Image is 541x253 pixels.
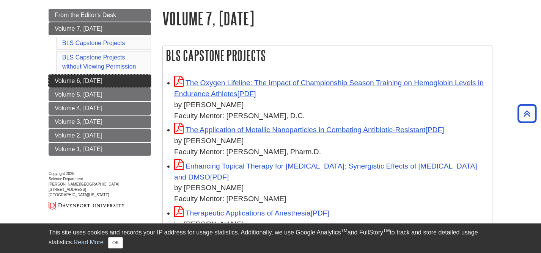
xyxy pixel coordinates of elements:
[55,105,102,111] span: Volume 4, [DATE]
[49,143,151,156] a: Volume 1, [DATE]
[174,183,488,205] div: by [PERSON_NAME] Faculty Mentor: [PERSON_NAME]
[49,9,151,222] div: Guide Page Menu
[49,202,124,210] img: du logo
[62,40,125,46] a: BLS Capstone Projects
[174,126,444,134] a: Link opens in new window
[55,119,102,125] span: Volume 3, [DATE]
[515,108,539,119] a: Back to Top
[174,209,329,217] a: Link opens in new window
[74,239,104,245] a: Read More
[174,162,477,181] a: Link opens in new window
[55,132,102,139] span: Volume 2, [DATE]
[108,237,123,248] button: Close
[49,172,119,197] span: Copyright 2025 Science Department [PERSON_NAME][GEOGRAPHIC_DATA] [STREET_ADDRESS] [GEOGRAPHIC_DAT...
[49,102,151,115] a: Volume 4, [DATE]
[62,54,136,70] a: BLS Capstone Projects without Viewing Permission
[49,9,151,22] a: From the Editor's Desk
[49,88,151,101] a: Volume 5, [DATE]
[341,228,347,233] sup: TM
[55,78,102,84] span: Volume 6, [DATE]
[162,9,492,28] h1: Volume 7, [DATE]
[174,79,484,98] a: Link opens in new window
[49,228,492,248] div: This site uses cookies and records your IP address for usage statistics. Additionally, we use Goo...
[55,146,102,152] span: Volume 1, [DATE]
[174,219,488,241] div: by [PERSON_NAME] Faculty Mentor: [PERSON_NAME], D.C.
[55,12,116,18] span: From the Editor's Desk
[383,228,390,233] sup: TM
[49,129,151,142] a: Volume 2, [DATE]
[55,91,102,98] span: Volume 5, [DATE]
[163,45,492,66] h2: BLS Capstone Projects
[55,25,102,32] span: Volume 7, [DATE]
[174,100,488,122] div: by [PERSON_NAME] Faculty Mentor: [PERSON_NAME], D.C.
[49,116,151,128] a: Volume 3, [DATE]
[49,22,151,35] a: Volume 7, [DATE]
[49,75,151,87] a: Volume 6, [DATE]
[174,136,488,158] div: by [PERSON_NAME] Faculty Mentor: [PERSON_NAME], Pharm.D.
